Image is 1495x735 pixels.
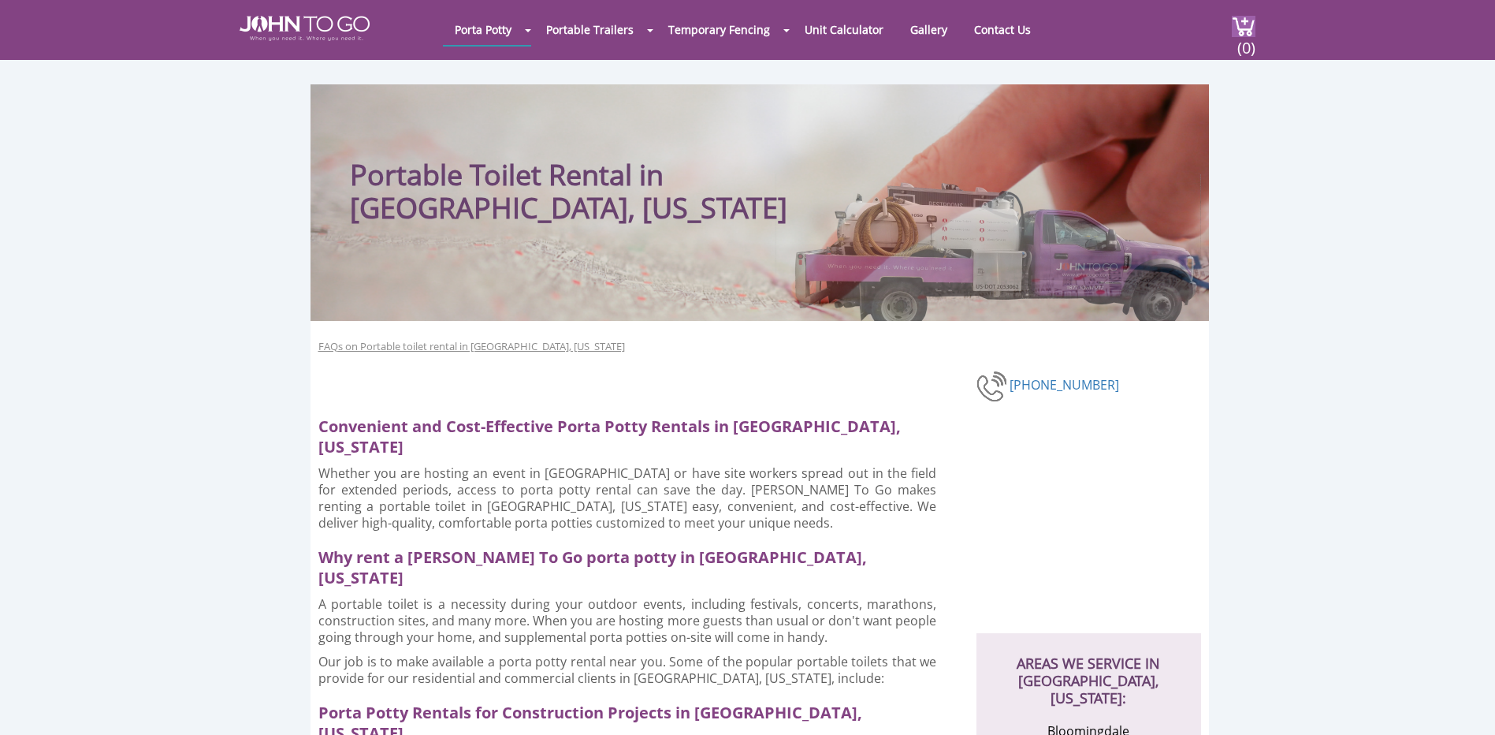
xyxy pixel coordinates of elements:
[443,14,523,45] a: Porta Potty
[1232,16,1255,37] img: cart a
[534,14,645,45] a: Portable Trailers
[1010,376,1119,394] a: [PHONE_NUMBER]
[656,14,782,45] a: Temporary Fencing
[350,116,858,225] h1: Portable Toilet Rental in [GEOGRAPHIC_DATA], [US_STATE]
[898,14,959,45] a: Gallery
[240,16,370,41] img: JOHN to go
[1432,672,1495,735] button: Live Chat
[318,339,625,354] a: FAQs on Portable toilet rental in [GEOGRAPHIC_DATA], [US_STATE]
[992,633,1185,707] h2: AREAS WE SERVICE IN [GEOGRAPHIC_DATA], [US_STATE]:
[318,465,937,532] p: Whether you are hosting an event in [GEOGRAPHIC_DATA] or have site workers spread out in the fiel...
[318,409,950,457] h2: Convenient and Cost-Effective Porta Potty Rentals in [GEOGRAPHIC_DATA], [US_STATE]
[775,174,1201,321] img: Truck
[318,596,937,646] p: A portable toilet is a necessity during your outdoor events, including festivals, concerts, marat...
[318,654,937,687] p: Our job is to make available a porta potty rental near you. Some of the popular portable toilets ...
[793,14,895,45] a: Unit Calculator
[1237,24,1255,58] span: (0)
[318,539,950,588] h2: Why rent a [PERSON_NAME] To Go porta potty in [GEOGRAPHIC_DATA], [US_STATE]
[976,369,1010,404] img: phone-number
[962,14,1043,45] a: Contact Us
